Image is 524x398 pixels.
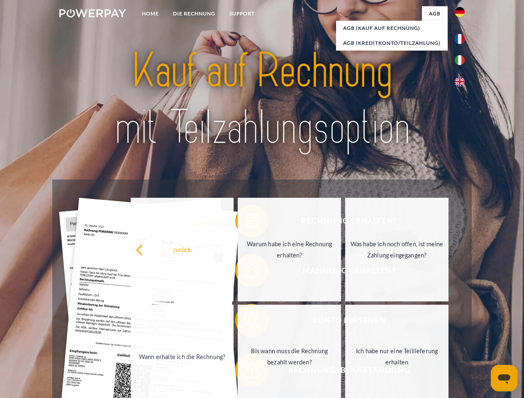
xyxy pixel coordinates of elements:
a: DIE RECHNUNG [166,6,222,21]
div: Ich habe nur eine Teillieferung erhalten [350,345,444,368]
img: fr [455,34,465,44]
a: agb [422,6,448,21]
img: it [455,55,465,65]
div: Bis wann muss die Rechnung bezahlt werden? [243,345,336,368]
div: Was habe ich noch offen, ist meine Zahlung eingegangen? [350,238,444,261]
div: zurück [136,244,229,255]
img: en [455,77,465,87]
a: Was habe ich noch offen, ist meine Zahlung eingegangen? [345,198,448,301]
img: logo-powerpay-white.svg [59,9,126,17]
a: AGB (Kauf auf Rechnung) [336,21,448,36]
img: de [455,7,465,17]
a: Home [135,6,166,21]
a: AGB (Kreditkonto/Teilzahlung) [336,36,448,51]
a: SUPPORT [222,6,262,21]
img: title-powerpay_de.svg [79,40,445,159]
div: Wann erhalte ich die Rechnung? [136,351,229,362]
iframe: Schaltfläche zum Öffnen des Messaging-Fensters [491,365,517,391]
div: Warum habe ich eine Rechnung erhalten? [243,238,336,261]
